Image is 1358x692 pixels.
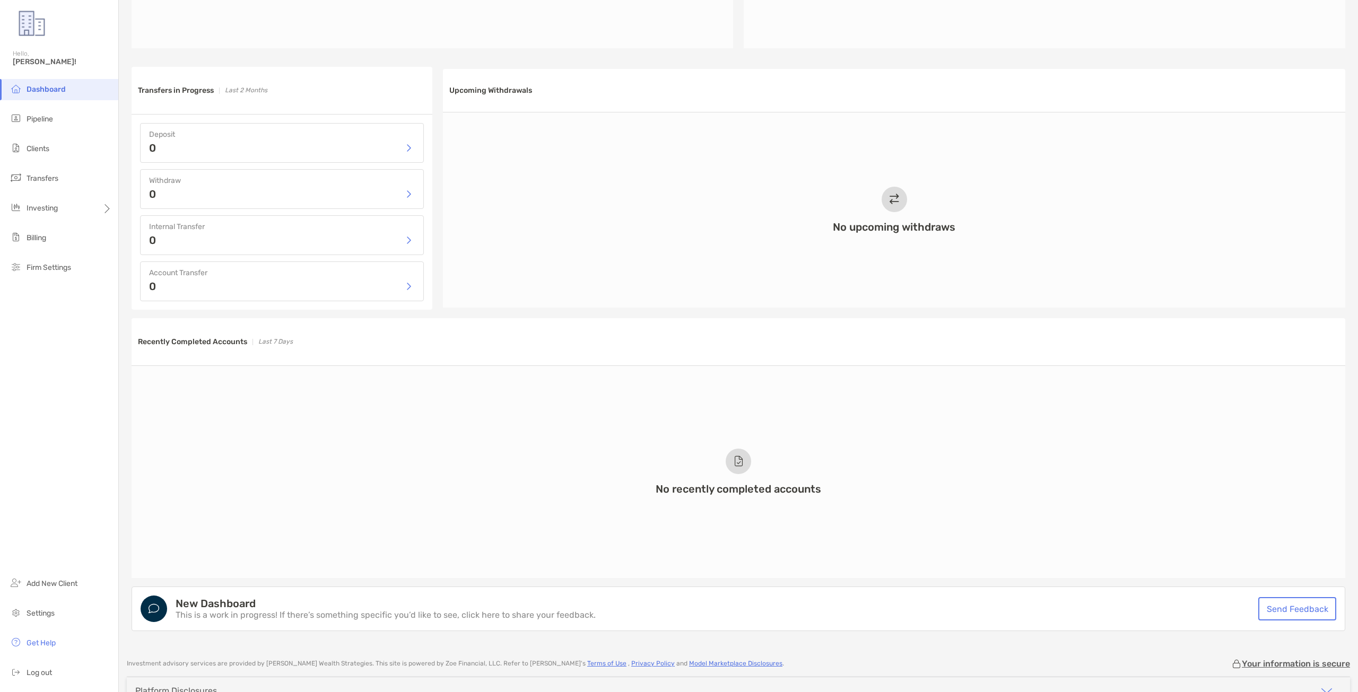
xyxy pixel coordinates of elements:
[149,235,156,246] p: 0
[449,86,532,95] h3: Upcoming Withdrawals
[631,660,675,667] a: Privacy Policy
[27,579,77,588] span: Add New Client
[10,665,22,678] img: logout icon
[13,57,112,66] span: [PERSON_NAME]!
[689,660,782,667] a: Model Marketplace Disclosures
[10,606,22,619] img: settings icon
[27,144,49,153] span: Clients
[27,668,52,677] span: Log out
[27,115,53,124] span: Pipeline
[27,204,58,213] span: Investing
[149,130,415,139] h4: Deposit
[13,4,51,42] img: Zoe Logo
[258,335,293,348] p: Last 7 Days
[138,86,214,95] h3: Transfers in Progress
[225,84,267,97] p: Last 2 Months
[27,609,55,618] span: Settings
[27,85,66,94] span: Dashboard
[10,171,22,184] img: transfers icon
[1258,597,1336,620] a: Send Feedback
[10,260,22,273] img: firm-settings icon
[10,231,22,243] img: billing icon
[149,189,156,199] p: 0
[27,174,58,183] span: Transfers
[149,143,156,153] p: 0
[149,222,415,231] h4: Internal Transfer
[27,233,46,242] span: Billing
[10,112,22,125] img: pipeline icon
[27,263,71,272] span: Firm Settings
[149,268,415,277] h4: Account Transfer
[10,576,22,589] img: add_new_client icon
[1242,659,1350,669] p: Your information is secure
[149,281,156,292] p: 0
[833,221,955,233] h3: No upcoming withdraws
[656,483,821,495] h3: No recently completed accounts
[176,598,596,609] h4: New Dashboard
[10,201,22,214] img: investing icon
[10,82,22,95] img: dashboard icon
[176,611,596,619] p: This is a work in progress! If there’s something specific you’d like to see, click here to share ...
[149,176,415,185] h4: Withdraw
[127,660,784,668] p: Investment advisory services are provided by [PERSON_NAME] Wealth Strategies . This site is power...
[10,142,22,154] img: clients icon
[10,636,22,649] img: get-help icon
[587,660,626,667] a: Terms of Use
[27,638,56,647] span: Get Help
[138,337,247,346] h3: Recently Completed Accounts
